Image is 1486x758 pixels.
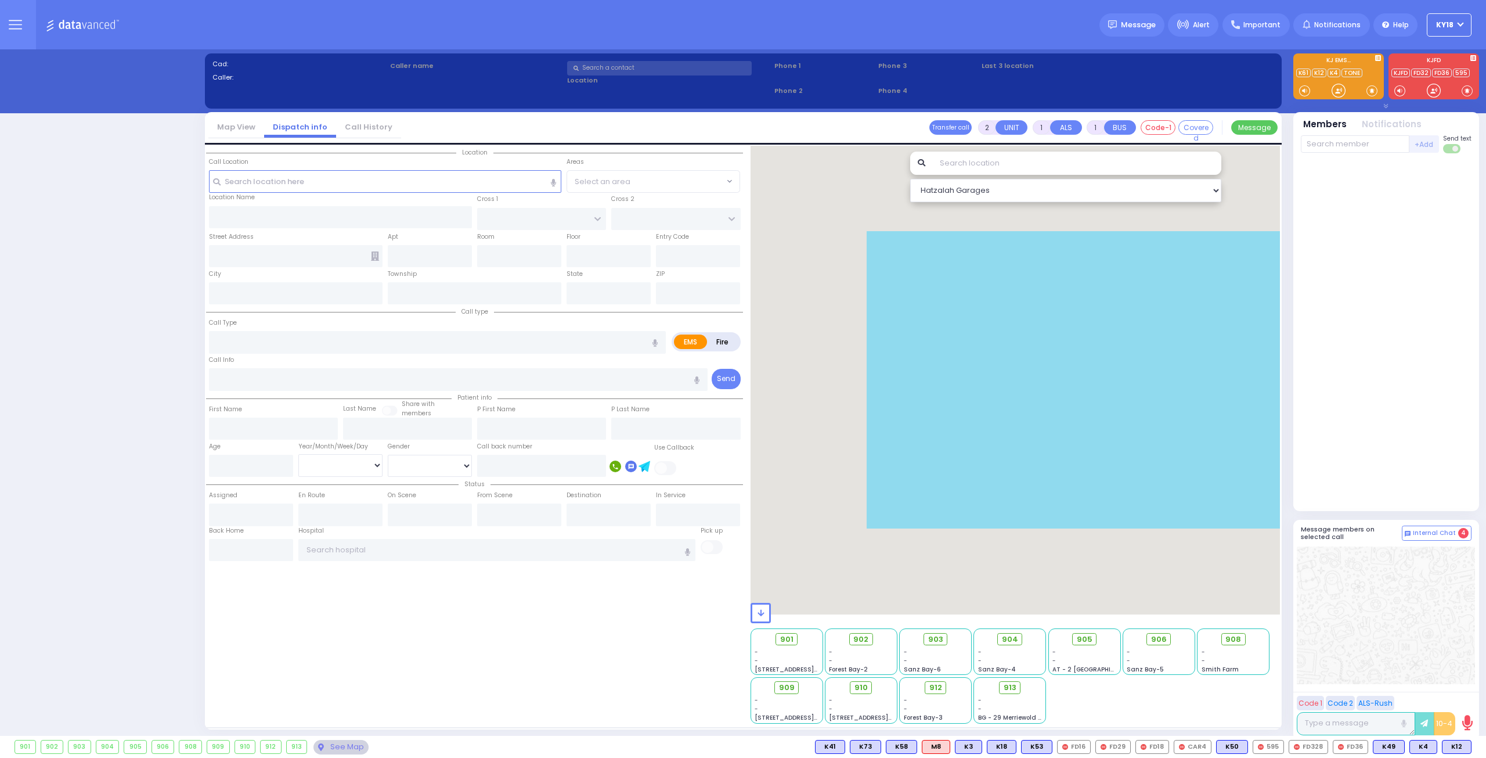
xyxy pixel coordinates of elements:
div: BLS [1216,740,1248,754]
span: [STREET_ADDRESS][PERSON_NAME] [755,665,864,674]
button: Code 2 [1326,696,1355,710]
a: FD32 [1411,69,1431,77]
span: Alert [1193,20,1210,30]
span: Help [1393,20,1409,30]
label: Call Location [209,157,248,167]
span: - [904,696,907,705]
label: Gender [388,442,410,451]
span: Call type [456,307,494,316]
span: Internal Chat [1413,529,1456,537]
div: BLS [1021,740,1052,754]
div: Year/Month/Week/Day [298,442,383,451]
label: Location Name [209,193,255,202]
div: K50 [1216,740,1248,754]
span: 4 [1458,528,1469,538]
label: Floor [567,232,580,242]
div: 903 [68,741,91,753]
button: Transfer call [929,120,972,135]
button: ALS-Rush [1357,696,1394,710]
span: 906 [1151,634,1167,645]
span: KY18 [1436,20,1453,30]
span: Phone 1 [774,61,874,71]
label: Entry Code [656,232,689,242]
label: Age [209,442,221,451]
button: KY18 [1427,13,1471,37]
span: - [755,648,758,656]
button: Send [712,369,741,389]
span: - [978,705,982,713]
label: EMS [674,335,708,349]
label: Cad: [212,59,386,69]
label: Call Info [209,355,234,365]
span: BG - 29 Merriewold S. [978,713,1043,722]
button: Code-1 [1141,120,1175,135]
label: Location [567,76,770,85]
input: Search hospital [298,539,696,561]
label: Pick up [701,526,723,536]
span: Select an area [575,176,630,188]
span: Other building occupants [371,252,379,261]
span: - [755,705,758,713]
img: red-radio-icon.svg [1179,744,1185,750]
div: K41 [815,740,845,754]
span: Message [1121,19,1156,31]
img: red-radio-icon.svg [1338,744,1344,750]
label: Areas [567,157,584,167]
div: K73 [850,740,881,754]
a: TONE [1341,69,1362,77]
button: BUS [1104,120,1136,135]
label: Hospital [298,526,324,536]
img: red-radio-icon.svg [1101,744,1106,750]
h5: Message members on selected call [1301,526,1402,541]
span: - [829,656,832,665]
button: ALS [1050,120,1082,135]
div: 913 [287,741,307,753]
label: Fire [706,335,739,349]
span: Phone 4 [878,86,978,96]
span: 908 [1225,634,1241,645]
label: On Scene [388,491,416,500]
div: K12 [1442,740,1471,754]
div: See map [313,740,368,755]
span: Status [459,480,490,488]
div: K3 [955,740,982,754]
div: FD29 [1095,740,1131,754]
label: City [209,270,221,279]
label: Turn off text [1443,143,1462,155]
label: Call back number [477,442,532,451]
span: - [1202,648,1205,656]
label: Cross 1 [477,195,498,204]
div: 902 [41,741,63,753]
span: Smith Farm [1202,665,1239,674]
span: - [1202,656,1205,665]
div: BLS [955,740,982,754]
span: 905 [1077,634,1092,645]
div: BLS [987,740,1016,754]
label: Caller name [390,61,564,71]
label: P Last Name [611,405,650,414]
label: Use Callback [654,443,694,452]
label: Township [388,270,417,279]
div: CAR4 [1174,740,1211,754]
a: Call History [336,121,401,132]
span: [STREET_ADDRESS][PERSON_NAME] [829,713,939,722]
label: Caller: [212,73,386,82]
label: Room [477,232,495,242]
span: Phone 2 [774,86,874,96]
div: FD36 [1333,740,1368,754]
a: Map View [208,121,264,132]
span: Phone 3 [878,61,978,71]
span: AT - 2 [GEOGRAPHIC_DATA] [1052,665,1138,674]
div: FD18 [1135,740,1169,754]
span: - [978,696,982,705]
span: - [1052,656,1056,665]
label: ZIP [656,270,665,279]
label: Back Home [209,526,244,536]
div: 908 [179,741,201,753]
span: Patient info [452,393,497,402]
a: K12 [1312,69,1326,77]
button: Members [1303,118,1347,131]
div: BLS [1442,740,1471,754]
span: - [829,648,832,656]
button: Message [1231,120,1278,135]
